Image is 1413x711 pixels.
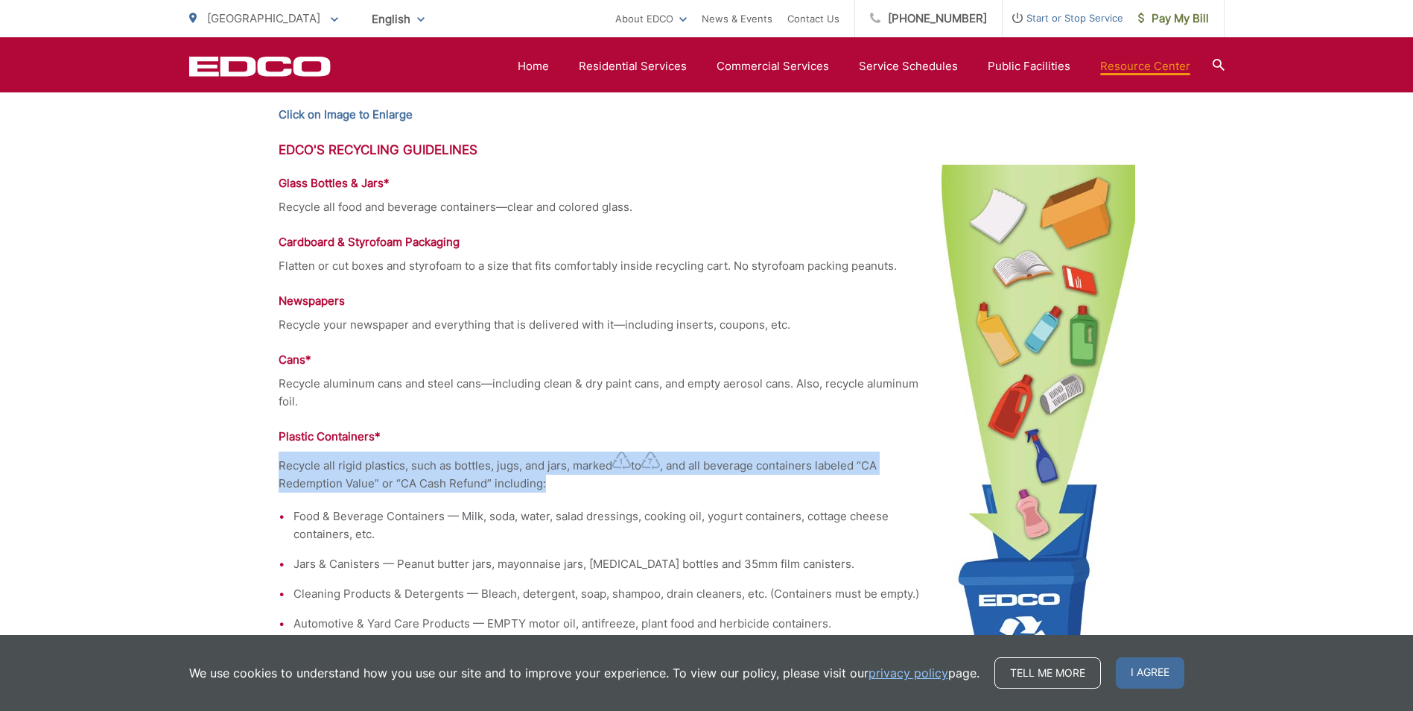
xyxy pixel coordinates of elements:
h4: Cardboard & Styrofoam Packaging [279,235,1135,250]
h4: Glass Bottles & Jars* [279,176,1135,191]
p: Flatten or cut boxes and styrofoam to a size that fits comfortably inside recycling cart. No styr... [279,257,1135,275]
p: Recycle all rigid plastics, such as bottles, jugs, and jars, marked to , and all beverage contain... [279,452,1135,493]
h3: EDCO's Recycling Guidelines [279,142,1135,157]
p: Recycle your newspaper and everything that is delivered with it—including inserts, coupons, etc. [279,316,1135,334]
li: Jars & Canisters — Peanut butter jars, mayonnaise jars, [MEDICAL_DATA] bottles and 35mm film cani... [293,555,1135,573]
a: Home [518,57,549,75]
span: [GEOGRAPHIC_DATA] [207,11,320,25]
li: Automotive & Yard Care Products — EMPTY motor oil, antifreeze, plant food and herbicide containers. [293,615,1135,633]
a: About EDCO [615,10,687,28]
li: Cleaning Products & Detergents — Bleach, detergent, soap, shampoo, drain cleaners, etc. (Containe... [293,585,1135,603]
span: English [361,6,436,32]
span: Pay My Bill [1138,10,1209,28]
a: Contact Us [787,10,839,28]
h4: Cans* [279,353,1135,367]
a: News & Events [702,10,772,28]
a: EDCD logo. Return to the homepage. [189,56,331,77]
img: Recycling 1 symbol [612,452,631,470]
a: Residential Services [579,57,687,75]
a: Commercial Services [717,57,829,75]
h4: Plastic Containers* [279,429,1135,444]
img: Recycling 7 symbol [641,452,660,470]
strong: Click on Image to Enlarge [279,107,413,121]
p: Recycle all food and beverage containers—clear and colored glass. [279,198,1135,216]
a: Public Facilities [988,57,1070,75]
a: Resource Center [1100,57,1190,75]
a: Click on Image to Enlarge [279,106,413,124]
a: Tell me more [994,657,1101,689]
a: privacy policy [869,664,948,682]
a: Service Schedules [859,57,958,75]
span: I agree [1116,657,1184,689]
li: Food & Beverage Containers — Milk, soda, water, salad dressings, cooking oil, yogurt containers, ... [293,508,1135,543]
p: Recycle aluminum cans and steel cans—including clean & dry paint cans, and empty aerosol cans. Al... [279,375,1135,411]
p: We use cookies to understand how you use our site and to improve your experience. To view our pol... [189,664,979,682]
h4: Newspapers [279,294,1135,309]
